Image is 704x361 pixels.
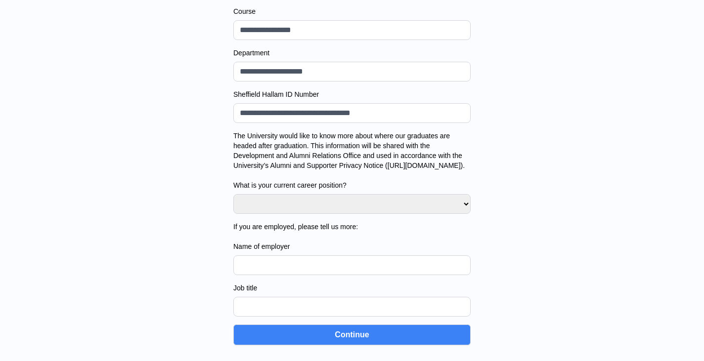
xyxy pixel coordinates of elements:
label: The University would like to know more about where our graduates are headed after graduation. Thi... [233,131,471,190]
button: Continue [233,324,471,345]
label: Course [233,6,471,16]
label: Job title [233,283,471,293]
label: Department [233,48,471,58]
label: If you are employed, please tell us more: Name of employer [233,222,471,251]
label: Sheffield Hallam ID Number [233,89,471,99]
